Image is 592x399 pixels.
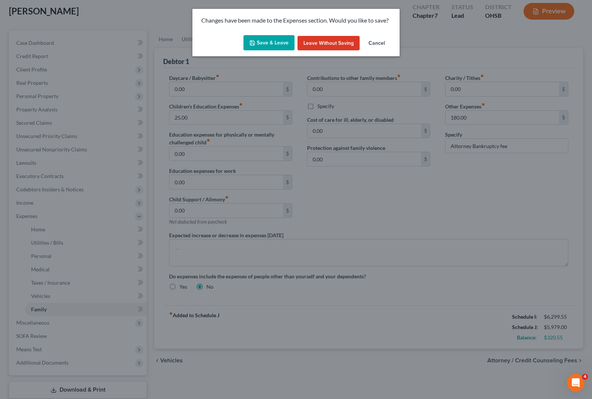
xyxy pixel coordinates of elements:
iframe: Intercom live chat [567,374,585,392]
p: Changes have been made to the Expenses section. Would you like to save? [201,16,391,25]
button: Save & Leave [243,35,295,51]
button: Cancel [363,36,391,51]
span: 4 [582,374,588,380]
button: Leave without Saving [297,36,360,51]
